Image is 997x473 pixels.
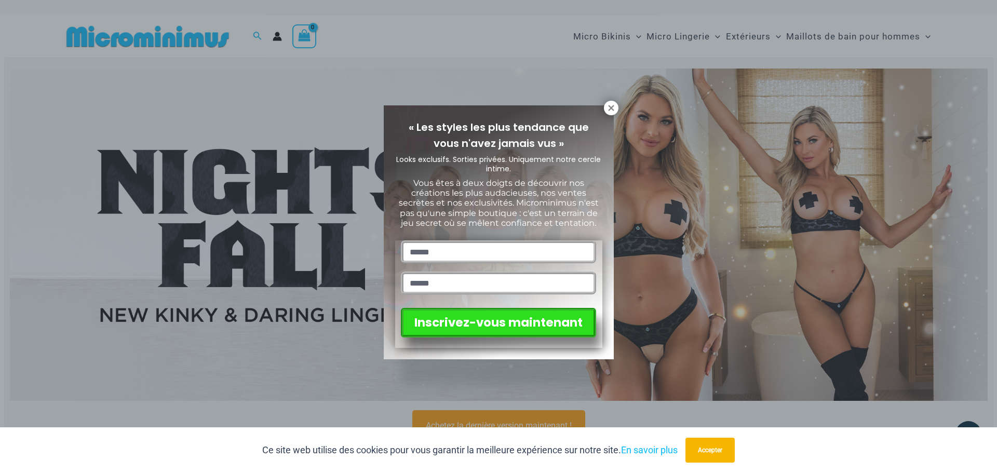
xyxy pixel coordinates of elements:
[409,120,589,151] font: « Les styles les plus tendance que vous n'avez jamais vus »
[685,438,735,463] button: Accepter
[396,154,601,174] font: Looks exclusifs. Sorties privées. Uniquement notre cercle intime.
[621,444,678,455] a: En savoir plus
[414,314,583,331] font: Inscrivez-vous maintenant
[399,178,599,228] font: Vous êtes à deux doigts de découvrir nos créations les plus audacieuses, nos ventes secrètes et n...
[401,308,596,337] button: Inscrivez-vous maintenant
[698,447,722,454] font: Accepter
[604,101,618,115] button: Fermer
[262,444,621,455] font: Ce site web utilise des cookies pour vous garantir la meilleure expérience sur notre site.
